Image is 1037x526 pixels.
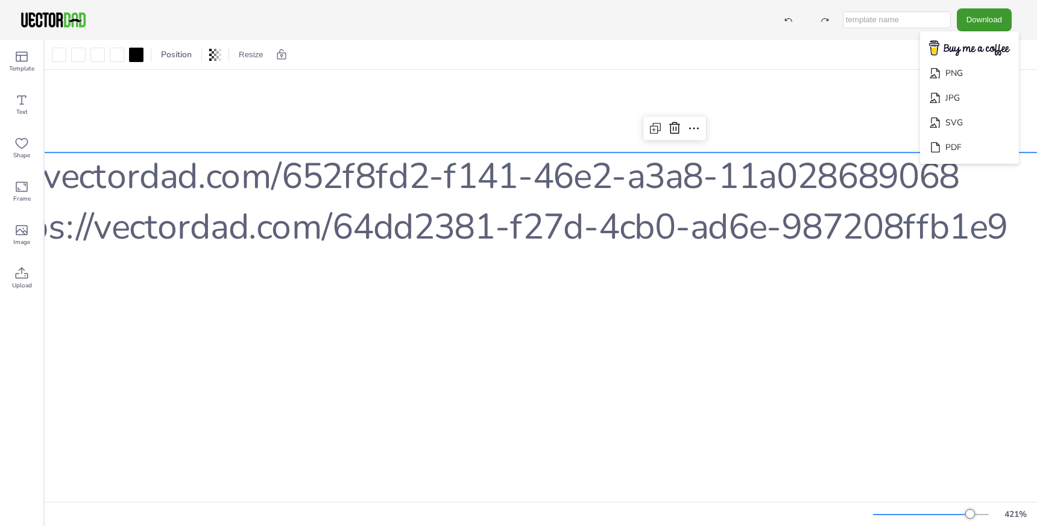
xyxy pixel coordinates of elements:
span: Template [9,64,34,74]
span: Frame [13,194,31,204]
span: Text [16,107,28,117]
span: Position [159,49,194,60]
li: PNG [920,61,1019,86]
li: PDF [920,135,1019,160]
span: Shape [13,151,30,160]
li: JPG [920,86,1019,110]
input: template name [843,11,951,28]
button: Download [957,8,1012,31]
li: SVG [920,110,1019,135]
ul: Download [920,31,1019,164]
span: Image [13,237,30,247]
img: buymecoffee.png [921,37,1018,60]
img: VectorDad-1.png [19,11,87,29]
div: 421 % [1001,509,1030,520]
button: Resize [234,45,268,64]
span: Upload [12,281,32,290]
